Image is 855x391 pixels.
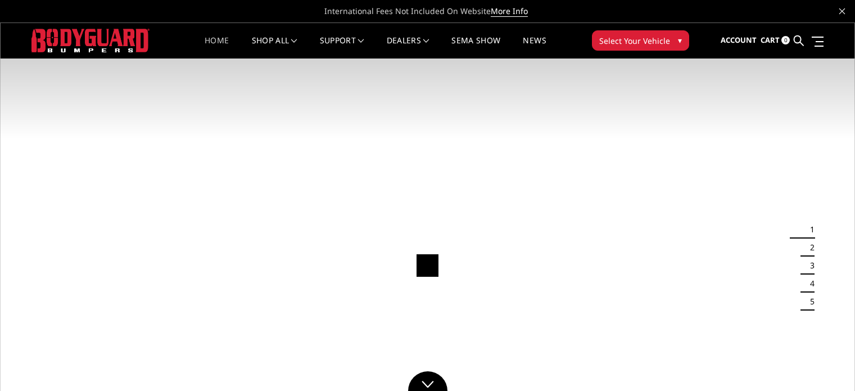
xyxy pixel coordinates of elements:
span: Cart [761,35,780,45]
a: News [523,37,546,59]
button: Select Your Vehicle [592,30,689,51]
button: 3 of 5 [803,257,815,275]
a: Support [320,37,364,59]
a: More Info [491,6,528,17]
a: SEMA Show [451,37,500,59]
a: Click to Down [408,371,447,391]
button: 2 of 5 [803,239,815,257]
img: BODYGUARD BUMPERS [31,29,150,52]
a: Dealers [387,37,429,59]
button: 1 of 5 [803,221,815,239]
a: shop all [252,37,297,59]
span: Select Your Vehicle [599,35,670,47]
span: 0 [781,36,790,44]
span: ▾ [678,34,682,46]
span: Account [721,35,757,45]
button: 4 of 5 [803,275,815,293]
a: Home [205,37,229,59]
a: Cart 0 [761,25,790,56]
a: Account [721,25,757,56]
button: 5 of 5 [803,293,815,311]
